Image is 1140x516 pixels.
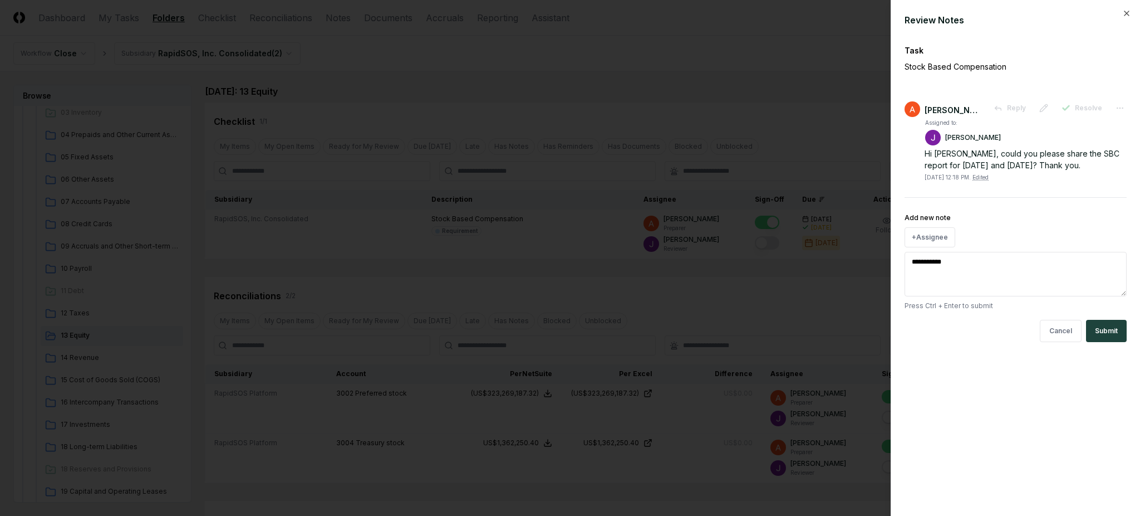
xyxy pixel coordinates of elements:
img: ACg8ocK3mdmu6YYpaRl40uhUUGu9oxSxFSb1vbjsnEih2JuwAH1PGA=s96-c [905,101,920,117]
p: Stock Based Compensation [905,61,1088,72]
span: Resolve [1075,103,1102,113]
div: Review Notes [905,13,1127,27]
div: [DATE] 12:18 PM . [925,173,989,182]
div: [PERSON_NAME] [925,104,980,116]
div: Task [905,45,1127,56]
td: Assigned to: [925,118,1001,128]
p: Press Ctrl + Enter to submit [905,301,1127,311]
img: ACg8ocKTC56tjQR6-o9bi8poVV4j_qMfO6M0RniyL9InnBgkmYdNig=s96-c [925,130,941,145]
button: Submit [1086,320,1127,342]
button: +Assignee [905,227,955,247]
button: Reply [987,98,1033,118]
p: [PERSON_NAME] [945,133,1001,143]
label: Add new note [905,213,951,222]
button: Cancel [1040,320,1082,342]
div: Hi [PERSON_NAME], could you please share the SBC report for [DATE] and [DATE]? Thank you. [925,148,1127,171]
button: Resolve [1055,98,1109,118]
span: Edited [972,174,989,181]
